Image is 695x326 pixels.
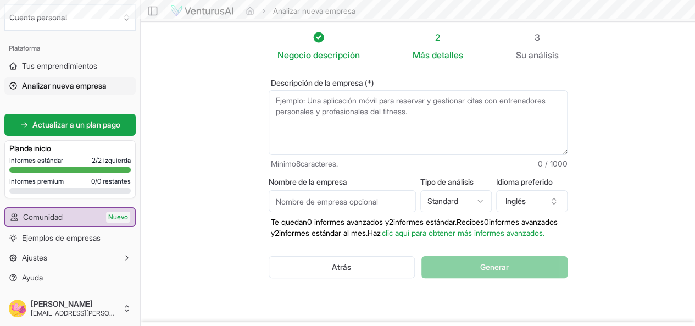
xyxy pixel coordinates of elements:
[98,156,102,164] font: 2
[24,143,51,153] font: de inicio
[296,159,301,168] font: 8
[301,159,338,168] font: caracteres.
[313,49,360,60] font: descripción
[432,49,463,60] font: detalles
[103,177,131,185] font: restantes
[9,143,24,153] font: Plan
[368,228,381,237] font: Haz
[435,32,440,43] font: 2
[32,120,120,129] font: Actualizar a un plan pago
[9,300,26,317] img: ACg8ocK0hibixQ_XxyJlWWLrMKlaSWnaBsnIgLOCKMgDTqBIQIBe4I6p=s96-c
[332,262,351,272] font: Atrás
[505,196,526,206] font: Inglés
[307,217,312,226] font: 0
[9,44,40,52] font: Plataforma
[277,49,311,60] font: Negocio
[31,299,93,308] font: [PERSON_NAME]
[4,249,136,267] button: Ajustes
[484,217,489,226] font: 0
[22,253,47,262] font: Ajustes
[382,228,544,237] font: clic aquí para obtener más informes avanzados.
[457,217,484,226] font: Recibes
[91,177,95,185] font: 0
[31,309,190,317] font: [EMAIL_ADDRESS][PERSON_NAME][DOMAIN_NAME]
[22,61,97,70] font: Tus emprendimientos
[5,208,135,226] a: ComunidadNuevo
[271,217,307,226] font: Te quedan
[22,273,43,282] font: Ayuda
[103,156,131,164] font: izquierda
[95,177,97,185] font: /
[4,295,136,322] button: [PERSON_NAME][EMAIL_ADDRESS][PERSON_NAME][DOMAIN_NAME]
[97,177,101,185] font: 0
[22,81,107,90] font: Analizar nueva empresa
[413,49,430,60] font: Más
[538,159,568,168] font: 0 / 1000
[9,177,64,185] font: Informes premium
[535,32,540,43] font: 3
[279,228,368,237] font: informes estándar al mes.
[269,177,347,186] font: Nombre de la empresa
[271,78,374,87] font: Descripción de la empresa (*)
[385,217,389,226] font: y
[96,156,98,164] font: /
[4,57,136,75] a: Tus emprendimientos
[9,156,63,164] font: Informes estándar
[22,233,101,242] font: Ejemplos de empresas
[420,177,474,186] font: Tipo de análisis
[389,217,393,226] font: 2
[269,256,415,278] button: Atrás
[4,77,136,95] a: Analizar nueva empresa
[4,269,136,286] a: Ayuda
[271,159,296,168] font: Mínimo
[516,49,526,60] font: Su
[275,228,279,237] font: 2
[393,217,457,226] font: informes estándar.
[529,49,559,60] font: análisis
[314,217,383,226] font: informes avanzados
[269,190,416,212] input: Nombre de empresa opcional
[4,114,136,136] a: Actualizar a un plan pago
[23,212,63,222] font: Comunidad
[4,229,136,247] a: Ejemplos de empresas
[108,213,128,221] font: Nuevo
[496,177,553,186] font: Idioma preferido
[92,156,96,164] font: 2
